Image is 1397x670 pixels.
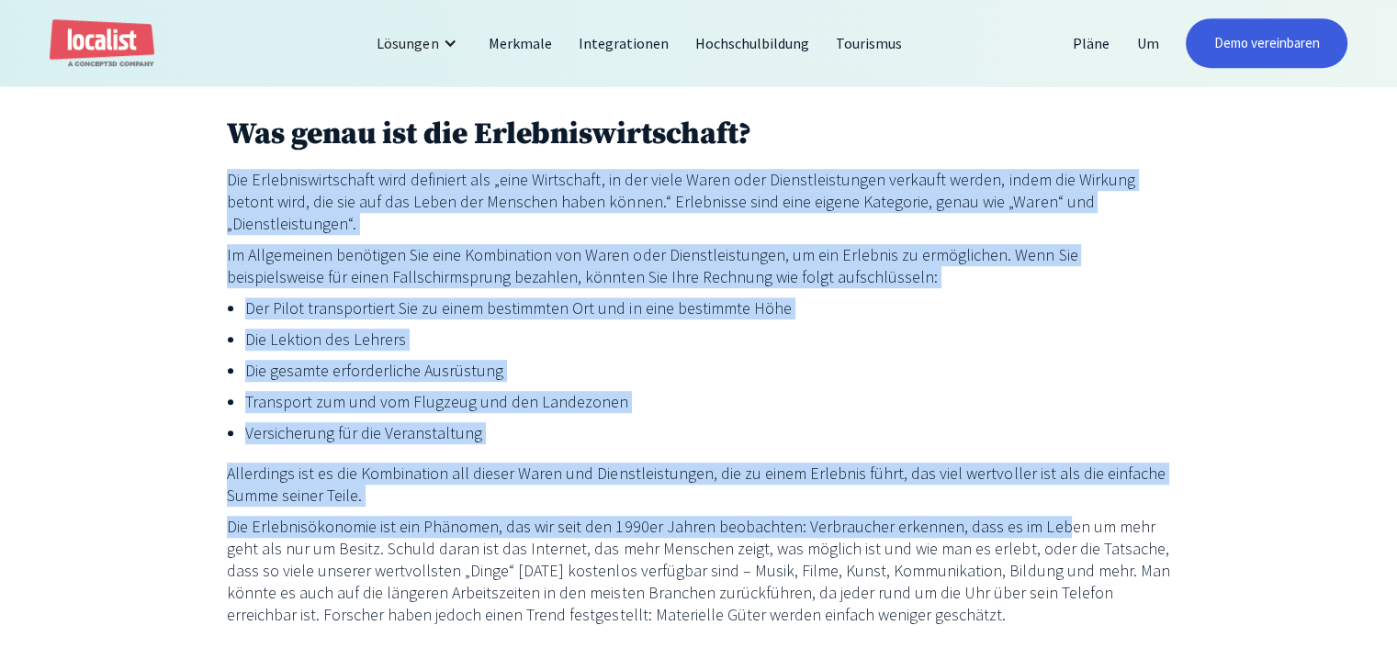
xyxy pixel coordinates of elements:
a: heim [50,19,154,68]
font: Um [1136,34,1158,52]
font: Die Erlebniswirtschaft wird definiert als „eine Wirtschaft, in der viele Waren oder Dienstleistun... [227,169,1135,234]
font: Die gesamte erforderliche Ausrüstung [245,360,504,381]
a: Tourismus [823,21,916,65]
font: Lösungen [377,34,438,52]
a: Hochschulbildung [682,21,823,65]
a: Demo vereinbaren [1186,18,1346,68]
font: Demo vereinbaren [1213,34,1319,51]
font: Pläne [1073,34,1110,52]
a: Um [1123,21,1172,65]
font: Merkmale [488,34,551,52]
a: Pläne [1060,21,1123,65]
font: Versicherung für die Veranstaltung [245,422,483,443]
font: Transport zum und vom Flugzeug und den Landezonen [245,391,629,412]
font: Tourismus [836,34,902,52]
font: Integrationen [579,34,669,52]
div: Lösungen [363,21,475,65]
a: Integrationen [566,21,682,65]
font: Allerdings ist es die Kombination all dieser Waren und Dienstleistungen, die zu einem Erlebnis fü... [227,463,1166,506]
font: Was genau ist die Erlebniswirtschaft? [227,116,752,153]
font: Die Erlebnisökonomie ist ein Phänomen, das wir seit den 1990er Jahren beobachten: Verbraucher erk... [227,516,1170,625]
font: Der Pilot transportiert Sie zu einem bestimmten Ort und in eine bestimmte Höhe [245,297,792,318]
font: Hochschulbildung [695,34,809,52]
a: Merkmale [475,21,565,65]
font: Die Lektion des Lehrers [245,329,406,350]
font: Im Allgemeinen benötigen Sie eine Kombination von Waren oder Dienstleistungen, um ein Erlebnis zu... [227,244,1078,287]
